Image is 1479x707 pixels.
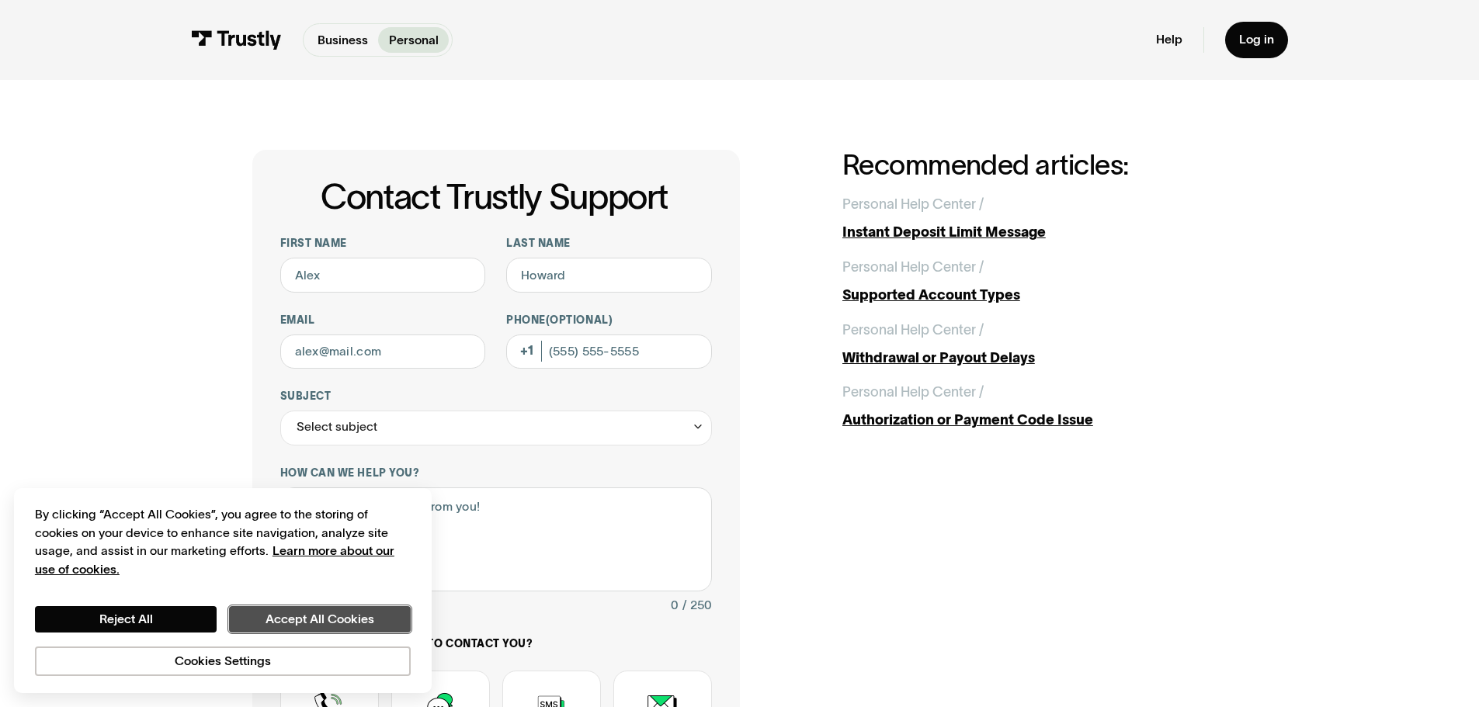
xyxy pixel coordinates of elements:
input: Alex [280,258,486,293]
a: Personal Help Center /Authorization or Payment Code Issue [842,382,1227,431]
div: Withdrawal or Payout Delays [842,348,1227,369]
div: Authorization or Payment Code Issue [842,410,1227,431]
div: Personal Help Center / [842,320,984,341]
div: By clicking “Accept All Cookies”, you agree to the storing of cookies on your device to enhance s... [35,505,411,578]
label: Email [280,314,486,328]
div: Select subject [280,411,712,445]
label: Subject [280,390,712,404]
label: How can we help you? [280,466,712,480]
div: / 250 [682,595,712,616]
div: Supported Account Types [842,285,1227,306]
a: Personal Help Center /Supported Account Types [842,257,1227,306]
p: Business [318,31,368,50]
div: Personal Help Center / [842,194,984,215]
div: 0 [671,595,679,616]
label: How would you like us to contact you? [280,637,712,651]
a: Business [307,27,378,53]
h1: Contact Trustly Support [277,178,712,216]
input: alex@mail.com [280,334,486,369]
p: Personal [389,31,439,50]
span: (Optional) [546,314,613,326]
div: Log in [1239,32,1274,47]
a: Help [1156,32,1182,47]
input: Howard [506,258,712,293]
input: (555) 555-5555 [506,334,712,369]
div: Privacy [35,505,411,675]
a: Log in [1225,22,1288,58]
label: Phone [506,314,712,328]
a: Personal [378,27,449,53]
div: Personal Help Center / [842,382,984,403]
div: Select subject [297,417,377,438]
button: Accept All Cookies [229,606,411,632]
button: Reject All [35,606,217,632]
a: Personal Help Center /Withdrawal or Payout Delays [842,320,1227,369]
a: Personal Help Center /Instant Deposit Limit Message [842,194,1227,243]
div: Personal Help Center / [842,257,984,278]
label: First name [280,237,486,251]
div: Instant Deposit Limit Message [842,222,1227,243]
label: Last name [506,237,712,251]
img: Trustly Logo [191,30,282,50]
div: Cookie banner [14,488,432,693]
h2: Recommended articles: [842,150,1227,180]
button: Cookies Settings [35,646,411,676]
